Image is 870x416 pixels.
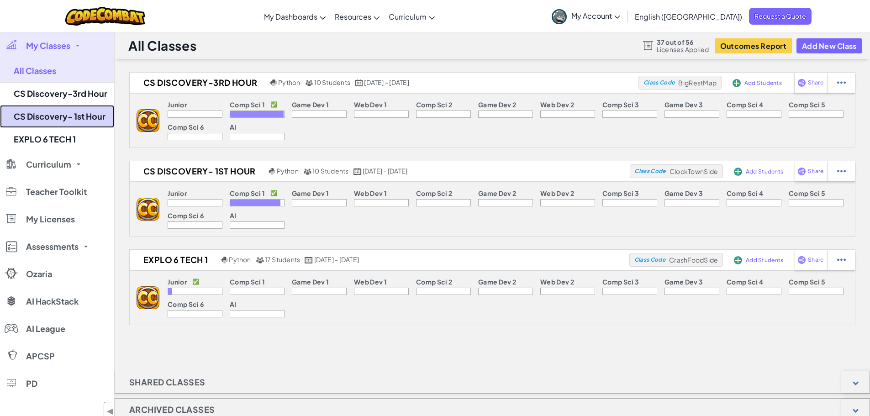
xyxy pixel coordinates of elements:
span: Add Students [746,258,783,263]
h2: CS Discovery- 1st Hour [130,164,267,178]
p: Comp Sci 4 [727,190,763,197]
img: IconStudentEllipsis.svg [837,256,846,264]
p: Comp Sci 3 [602,190,639,197]
span: 10 Students [314,78,351,86]
span: ClockTownSide [670,167,718,175]
span: Assessments [26,242,79,251]
span: Curriculum [26,160,71,169]
img: python.png [270,79,277,86]
img: IconAddStudents.svg [734,168,742,176]
img: IconStudentEllipsis.svg [837,167,846,175]
span: Curriculum [389,12,427,21]
span: AI League [26,325,65,333]
p: Comp Sci 5 [789,190,825,197]
p: Game Dev 1 [292,101,329,108]
img: MultipleUsers.png [303,168,311,175]
img: MultipleUsers.png [256,257,264,263]
span: CrashFoodSide [669,256,718,264]
span: Add Students [744,80,782,86]
span: Class Code [643,80,675,85]
span: Add Students [746,169,783,174]
p: Game Dev 1 [292,278,329,285]
span: [DATE] - [DATE] [364,78,409,86]
img: calendar.svg [305,257,313,263]
p: Junior [168,190,187,197]
p: Comp Sci 5 [789,278,825,285]
span: AI HackStack [26,297,79,305]
button: Add New Class [796,38,862,53]
img: python.png [221,257,228,263]
span: Python [229,255,251,263]
p: Comp Sci 1 [230,101,265,108]
p: ✅ [192,278,199,285]
p: Comp Sci 1 [230,190,265,197]
span: 37 out of 56 [657,38,709,46]
img: python.png [269,168,276,175]
p: Game Dev 3 [664,101,703,108]
img: IconAddStudents.svg [733,79,741,87]
p: Game Dev 1 [292,190,329,197]
a: CS Discovery- 1st Hour Python 10 Students [DATE] - [DATE] [130,164,630,178]
button: Outcomes Report [715,38,792,53]
img: IconShare_Purple.svg [797,167,806,175]
img: IconShare_Purple.svg [797,256,806,264]
p: Web Dev 2 [540,278,574,285]
p: Comp Sci 3 [602,278,639,285]
h1: All Classes [128,37,196,54]
span: Ozaria [26,270,52,278]
a: My Account [547,2,625,31]
span: 10 Students [312,167,349,175]
p: Game Dev 2 [478,101,516,108]
span: Python [277,167,299,175]
img: calendar.svg [353,168,362,175]
p: Comp Sci 2 [416,101,452,108]
img: MultipleUsers.png [305,79,313,86]
a: CS Discovery-3rd Hour Python 10 Students [DATE] - [DATE] [130,76,638,90]
img: logo [137,286,159,309]
span: Class Code [634,257,665,263]
a: EXPLO 6 TECH 1 Python 17 Students [DATE] - [DATE] [130,253,629,267]
p: Web Dev 1 [354,278,387,285]
a: Curriculum [384,4,439,29]
img: IconAddStudents.svg [734,256,742,264]
span: [DATE] - [DATE] [314,255,359,263]
span: My Account [571,11,620,21]
p: Web Dev 2 [540,101,574,108]
img: IconStudentEllipsis.svg [837,79,846,87]
p: Comp Sci 4 [727,101,763,108]
span: Share [808,257,823,263]
span: English ([GEOGRAPHIC_DATA]) [635,12,742,21]
p: Game Dev 3 [664,190,703,197]
p: ✅ [270,101,277,108]
p: AI [230,212,237,219]
p: Comp Sci 6 [168,123,204,131]
span: Share [808,169,823,174]
span: Licenses Applied [657,46,709,53]
img: CodeCombat logo [65,7,145,26]
p: Comp Sci 3 [602,101,639,108]
span: Python [278,78,300,86]
p: Comp Sci 2 [416,278,452,285]
a: English ([GEOGRAPHIC_DATA]) [630,4,747,29]
p: Comp Sci 4 [727,278,763,285]
span: [DATE] - [DATE] [363,167,407,175]
a: Request a Quote [749,8,812,25]
p: Junior [168,101,187,108]
span: Share [808,80,823,85]
p: Web Dev 1 [354,101,387,108]
span: Resources [335,12,371,21]
a: My Dashboards [259,4,330,29]
span: 17 Students [265,255,301,263]
h2: CS Discovery-3rd Hour [130,76,268,90]
p: AI [230,123,237,131]
p: ✅ [270,190,277,197]
img: logo [137,198,159,221]
p: Comp Sci 2 [416,190,452,197]
p: Comp Sci 6 [168,212,204,219]
img: logo [137,109,159,132]
span: BigRestMap [678,79,717,87]
img: calendar.svg [355,79,363,86]
img: avatar [552,9,567,24]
